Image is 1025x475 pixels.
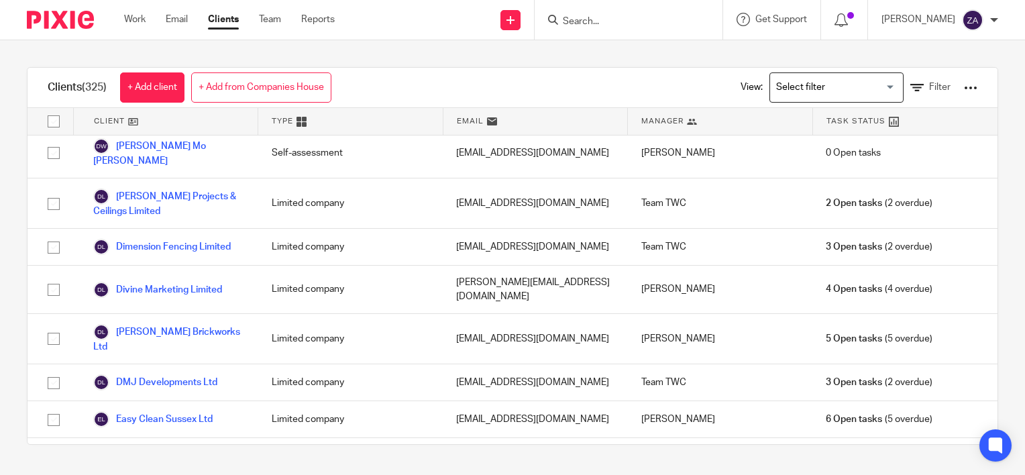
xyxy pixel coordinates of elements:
a: Email [166,13,188,26]
div: [EMAIL_ADDRESS][DOMAIN_NAME] [443,229,628,265]
input: Search [561,16,682,28]
span: (5 overdue) [826,332,932,346]
span: (2 overdue) [826,376,932,389]
div: [PERSON_NAME] [628,266,813,313]
div: Limited company [258,364,443,401]
input: Select all [41,109,66,134]
div: Limited company [258,438,443,474]
img: svg%3E [93,282,109,298]
img: svg%3E [93,374,109,390]
img: svg%3E [93,189,109,205]
a: Divine Marketing Limited [93,282,222,298]
span: (2 overdue) [826,197,932,210]
span: Client [94,115,125,127]
span: Task Status [826,115,885,127]
span: (325) [82,82,107,93]
span: (5 overdue) [826,413,932,426]
span: (2 overdue) [826,240,932,254]
p: [PERSON_NAME] [881,13,955,26]
div: [EMAIL_ADDRESS][DOMAIN_NAME] [443,438,628,474]
div: Limited company [258,314,443,364]
span: 5 Open tasks [826,332,882,346]
span: 6 Open tasks [826,413,882,426]
div: [PERSON_NAME] [628,128,813,178]
a: + Add from Companies House [191,72,331,103]
span: 3 Open tasks [826,376,882,389]
span: Email [457,115,484,127]
div: [EMAIL_ADDRESS][DOMAIN_NAME] [443,364,628,401]
span: Manager [641,115,684,127]
div: Limited company [258,401,443,437]
a: Dimension Fencing Limited [93,239,231,255]
div: [EMAIL_ADDRESS][DOMAIN_NAME] [443,178,628,228]
span: Type [272,115,293,127]
div: Team TWC [628,229,813,265]
a: Clients [208,13,239,26]
input: Search for option [771,76,896,99]
a: [PERSON_NAME] Projects & Ceilings Limited [93,189,245,218]
a: [PERSON_NAME] Mo [PERSON_NAME] [93,138,245,168]
img: Pixie [27,11,94,29]
div: [PERSON_NAME] [628,314,813,364]
img: svg%3E [93,138,109,154]
div: [PERSON_NAME] [628,438,813,474]
div: Limited company [258,178,443,228]
img: svg%3E [962,9,983,31]
span: Filter [929,83,951,92]
a: + Add client [120,72,184,103]
span: (4 overdue) [826,282,932,296]
h1: Clients [48,81,107,95]
span: 4 Open tasks [826,282,882,296]
div: [EMAIL_ADDRESS][DOMAIN_NAME] [443,401,628,437]
div: Self-assessment [258,128,443,178]
a: Work [124,13,146,26]
div: Team TWC [628,364,813,401]
span: Get Support [755,15,807,24]
img: svg%3E [93,411,109,427]
div: Limited company [258,229,443,265]
a: Reports [301,13,335,26]
a: Easy Clean Sussex Ltd [93,411,213,427]
span: 3 Open tasks [826,240,882,254]
a: DMJ Developments Ltd [93,374,217,390]
span: 0 Open tasks [826,146,881,160]
img: svg%3E [93,239,109,255]
div: Team TWC [628,178,813,228]
a: [PERSON_NAME] Brickworks Ltd [93,324,245,354]
div: Limited company [258,266,443,313]
div: [EMAIL_ADDRESS][DOMAIN_NAME] [443,128,628,178]
span: 2 Open tasks [826,197,882,210]
div: View: [720,68,977,107]
img: svg%3E [93,324,109,340]
div: [EMAIL_ADDRESS][DOMAIN_NAME] [443,314,628,364]
div: [PERSON_NAME] [628,401,813,437]
div: Search for option [769,72,904,103]
a: Team [259,13,281,26]
div: [PERSON_NAME][EMAIL_ADDRESS][DOMAIN_NAME] [443,266,628,313]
